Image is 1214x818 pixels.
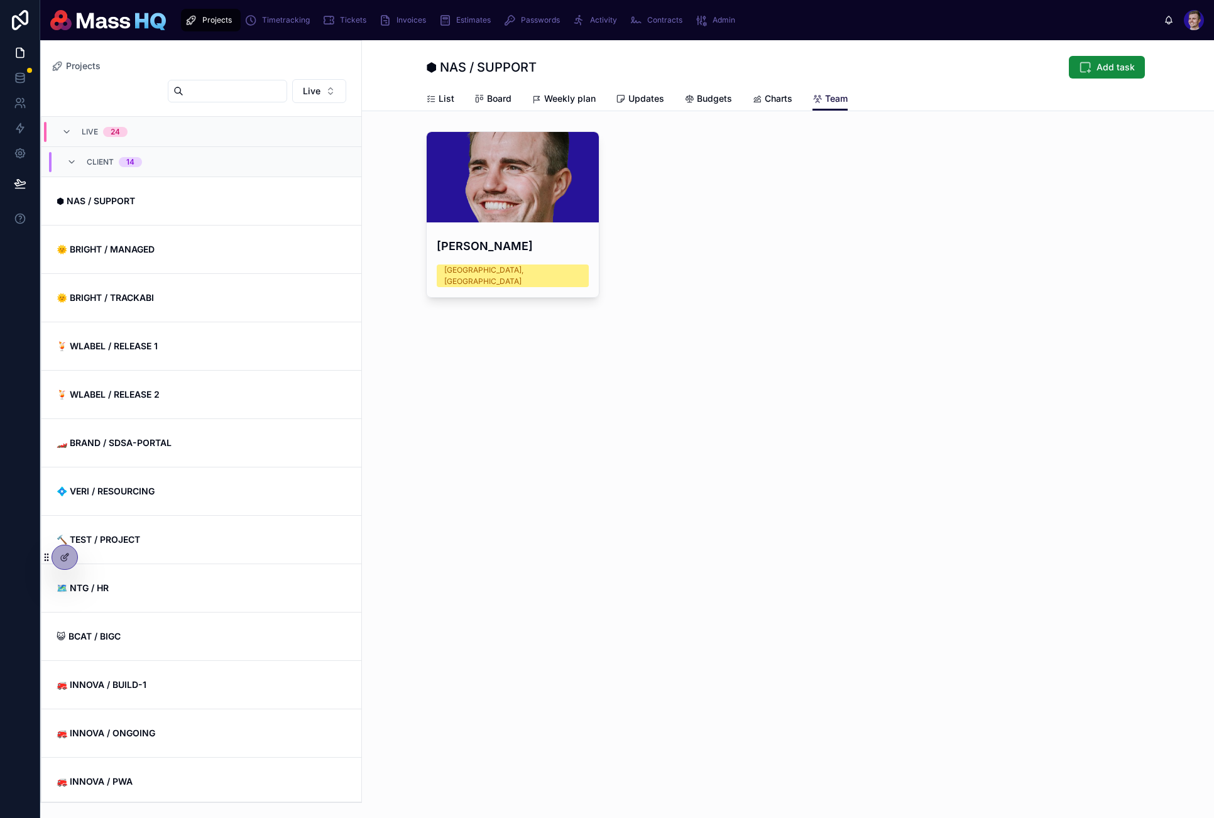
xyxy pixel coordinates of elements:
[1096,61,1135,74] span: Add task
[41,419,361,467] a: 🏎️ BRAND / SDSA-PORTAL
[57,244,155,254] strong: 🌞 BRIGHT / MANAGED
[439,92,454,105] span: List
[532,87,596,112] a: Weekly plan
[426,87,454,112] a: List
[41,274,361,322] a: 🌞 BRIGHT / TRACKABI
[126,157,134,167] div: 14
[437,237,589,254] h4: [PERSON_NAME]
[427,132,599,222] div: Photo-blue-full-colour.png
[375,9,435,31] a: Invoices
[66,60,101,72] span: Projects
[521,15,560,25] span: Passwords
[41,564,361,613] a: 🗺 NTG / HR
[57,341,158,351] strong: 🍹 WLABEL / RELEASE 1
[303,85,320,97] span: Live
[41,661,361,709] a: 🚒 INNOVA / BUILD-1
[111,127,120,137] div: 24
[426,58,537,76] h1: ⬢ NAS / SUPPORT
[616,87,664,112] a: Updates
[41,758,361,806] a: 🚒 INNOVA / PWA
[396,15,426,25] span: Invoices
[825,92,848,105] span: Team
[57,728,155,738] strong: 🚒 INNOVA / ONGOING
[41,467,361,516] a: 💠 VERI / RESOURCING
[569,9,626,31] a: Activity
[292,79,346,103] button: Select Button
[319,9,375,31] a: Tickets
[57,292,154,303] strong: 🌞 BRIGHT / TRACKABI
[41,613,361,661] a: 😺 BCAT / BIGC
[628,92,664,105] span: Updates
[57,534,140,545] strong: 🔨 TEST / PROJECT
[57,486,155,496] strong: 💠 VERI / RESOURCING
[765,92,792,105] span: Charts
[647,15,682,25] span: Contracts
[51,60,101,72] a: Projects
[474,87,511,112] a: Board
[241,9,319,31] a: Timetracking
[590,15,617,25] span: Activity
[181,9,241,31] a: Projects
[262,15,310,25] span: Timetracking
[50,10,166,30] img: App logo
[487,92,511,105] span: Board
[626,9,691,31] a: Contracts
[41,177,361,226] a: ⬢ NAS / SUPPORT
[1069,56,1145,79] button: Add task
[57,679,146,690] strong: 🚒 INNOVA / BUILD-1
[87,157,114,167] span: Client
[82,127,98,137] span: LIVE
[176,6,1164,34] div: scrollable content
[57,195,135,206] strong: ⬢ NAS / SUPPORT
[57,631,121,641] strong: 😺 BCAT / BIGC
[812,87,848,111] a: Team
[340,15,366,25] span: Tickets
[41,516,361,564] a: 🔨 TEST / PROJECT
[444,264,581,287] div: [GEOGRAPHIC_DATA], [GEOGRAPHIC_DATA]
[500,9,569,31] a: Passwords
[752,87,792,112] a: Charts
[435,9,500,31] a: Estimates
[697,92,732,105] span: Budgets
[202,15,232,25] span: Projects
[41,322,361,371] a: 🍹 WLABEL / RELEASE 1
[684,87,732,112] a: Budgets
[41,709,361,758] a: 🚒 INNOVA / ONGOING
[57,776,133,787] strong: 🚒 INNOVA / PWA
[713,15,735,25] span: Admin
[41,226,361,274] a: 🌞 BRIGHT / MANAGED
[57,437,172,448] strong: 🏎️ BRAND / SDSA-PORTAL
[57,389,160,400] strong: 🍹 WLABEL / RELEASE 2
[57,582,109,593] strong: 🗺 NTG / HR
[41,371,361,419] a: 🍹 WLABEL / RELEASE 2
[691,9,744,31] a: Admin
[456,15,491,25] span: Estimates
[544,92,596,105] span: Weekly plan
